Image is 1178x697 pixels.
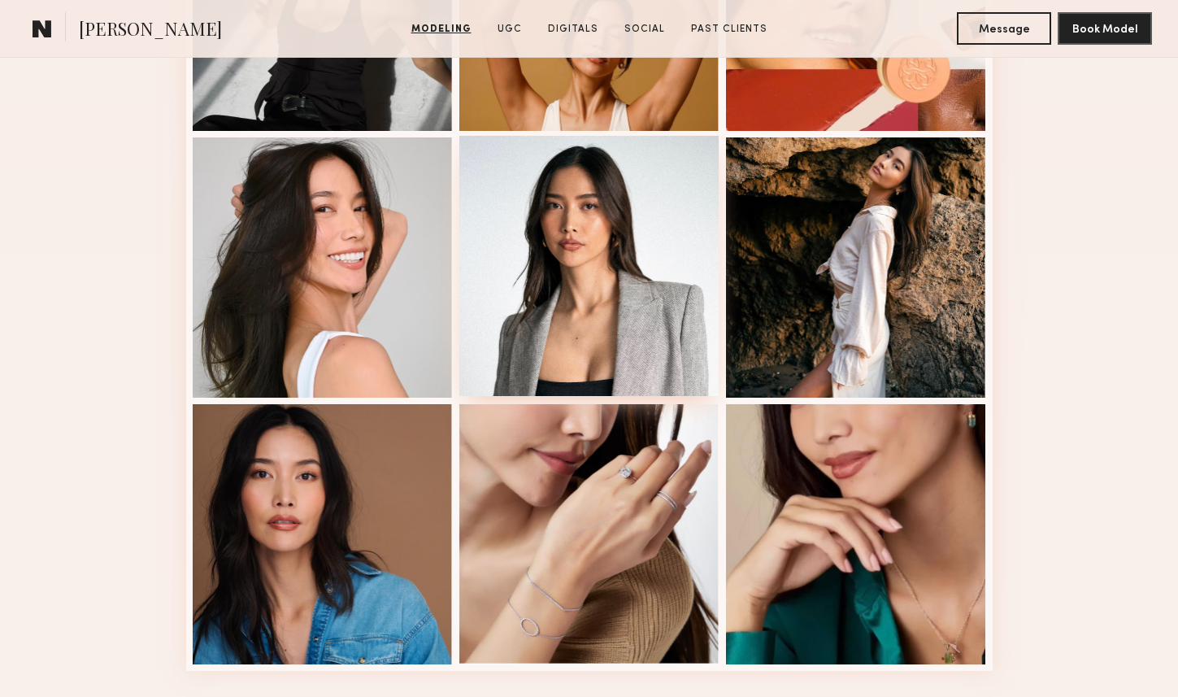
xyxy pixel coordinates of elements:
a: Modeling [405,22,478,37]
a: Digitals [541,22,605,37]
a: Social [618,22,672,37]
a: Past Clients [685,22,774,37]
a: Book Model [1058,21,1152,35]
button: Book Model [1058,12,1152,45]
a: UGC [491,22,528,37]
button: Message [957,12,1051,45]
span: [PERSON_NAME] [79,16,222,45]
